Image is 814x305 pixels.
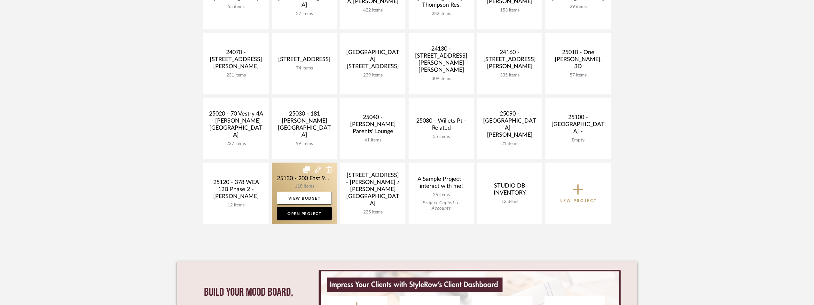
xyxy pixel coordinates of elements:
div: 232 items [414,11,469,17]
div: 24160 - [STREET_ADDRESS][PERSON_NAME] [482,49,537,73]
div: 27 items [277,11,332,17]
a: View Budget [277,192,332,205]
div: 25020 - 70 Vestry 4A - [PERSON_NAME][GEOGRAPHIC_DATA] [208,110,263,141]
div: A Sample Project - interact with me! [414,176,469,192]
button: New Project [545,163,611,224]
div: 55 items [208,4,263,10]
div: 239 items [345,73,400,78]
div: 41 items [345,138,400,143]
div: 335 items [482,73,537,78]
div: 25040 - [PERSON_NAME] Parents' Lounge [345,114,400,138]
div: 25100 - [GEOGRAPHIC_DATA] - [551,114,606,138]
div: 12 items [482,199,537,205]
div: [STREET_ADDRESS] - [PERSON_NAME] / [PERSON_NAME][GEOGRAPHIC_DATA] [345,172,400,210]
div: 55 items [414,134,469,140]
div: 25090 - [GEOGRAPHIC_DATA] - [PERSON_NAME] [482,110,537,141]
div: 24070 - [STREET_ADDRESS][PERSON_NAME] [208,49,263,73]
div: 57 items [551,73,606,78]
div: 12 items [208,203,263,208]
div: 25010 - One [PERSON_NAME], 3D [551,49,606,73]
div: 25030 - 181 [PERSON_NAME][GEOGRAPHIC_DATA] [277,110,332,141]
div: 24130 - [STREET_ADDRESS][PERSON_NAME][PERSON_NAME] [414,45,469,76]
a: Open Project [277,207,332,220]
div: 25120 - 378 WEA 12B Phase 2 - [PERSON_NAME] [208,179,263,203]
div: 74 items [277,66,332,71]
div: 25 items [414,192,469,198]
div: 153 items [482,8,537,13]
div: Project Copied to Accounts [414,200,469,211]
div: [STREET_ADDRESS] [277,56,332,66]
div: 99 items [277,141,332,147]
div: 309 items [414,76,469,82]
div: Empty [551,138,606,143]
div: [GEOGRAPHIC_DATA][STREET_ADDRESS] [345,49,400,73]
div: 422 items [345,8,400,13]
div: 227 items [208,141,263,147]
div: 21 items [482,141,537,147]
p: New Project [560,197,597,204]
div: 225 items [345,210,400,215]
div: 231 items [208,73,263,78]
div: STUDIO DB INVENTORY [482,182,537,199]
div: 25080 - Willets Pt - Related [414,117,469,134]
div: 29 items [551,4,606,10]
